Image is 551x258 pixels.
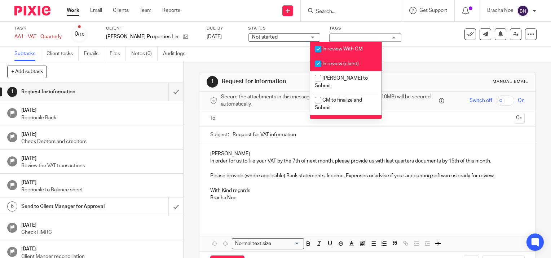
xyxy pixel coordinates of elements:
[14,47,41,61] a: Subtasks
[78,32,84,36] small: /10
[315,9,380,15] input: Search
[163,47,191,61] a: Audit logs
[110,47,126,61] a: Files
[248,26,320,31] label: Status
[207,76,218,88] div: 1
[210,172,525,179] p: Please provide (where applicable) Bank statements, Income, Expenses or advise if your accounting ...
[21,86,115,97] h1: Request for information
[21,153,176,162] h1: [DATE]
[21,220,176,229] h1: [DATE]
[221,93,437,108] span: Secure the attachments in this message. Files exceeding the size limit (10MB) will be secured aut...
[274,240,300,248] input: Search for option
[232,238,304,249] div: Search for option
[21,186,176,193] p: Reconcile to Balance sheet
[315,76,368,88] span: [PERSON_NAME] to Submit
[14,33,62,40] div: AA1 - VAT - Quarterly
[90,7,102,14] a: Email
[252,35,278,40] span: Not started
[210,194,525,201] p: Bracha Noe
[207,26,239,31] label: Due by
[67,7,79,14] a: Work
[487,7,513,14] p: Bracha Noe
[140,7,151,14] a: Team
[210,187,525,194] p: With Kind regards
[131,47,158,61] a: Notes (0)
[322,61,359,66] span: In review (client)
[210,150,525,157] p: [PERSON_NAME]
[315,98,362,110] span: CM to finalize and Submit
[75,30,84,38] div: 0
[106,26,198,31] label: Client
[113,7,129,14] a: Clients
[210,115,218,122] label: To:
[7,66,47,78] button: + Add subtask
[106,33,179,40] p: [PERSON_NAME] Properties Limited
[21,105,176,114] h1: [DATE]
[21,201,115,212] h1: Send to Client Manager for Approval
[21,177,176,186] h1: [DATE]
[518,97,525,104] span: On
[222,78,383,85] h1: Request for information
[21,162,176,169] p: Review the VAT transactions
[21,229,176,236] p: Check HMRC
[14,6,50,15] img: Pixie
[419,8,447,13] span: Get Support
[234,240,273,248] span: Normal text size
[162,7,180,14] a: Reports
[517,5,529,17] img: svg%3E
[14,26,62,31] label: Task
[210,131,229,138] label: Subject:
[21,244,176,253] h1: [DATE]
[322,46,363,52] span: In review With CM
[210,157,525,165] p: In order for us to file your VAT by the 7th of next month, please provide us with last quarters d...
[329,26,401,31] label: Tags
[514,113,525,124] button: Cc
[493,79,528,85] div: Manual email
[7,201,17,212] div: 6
[21,138,176,145] p: Check Debtors and creditors
[207,34,222,39] span: [DATE]
[21,114,176,121] p: Reconcile Bank
[470,97,492,104] span: Switch off
[7,87,17,97] div: 1
[84,47,104,61] a: Emails
[47,47,79,61] a: Client tasks
[21,129,176,138] h1: [DATE]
